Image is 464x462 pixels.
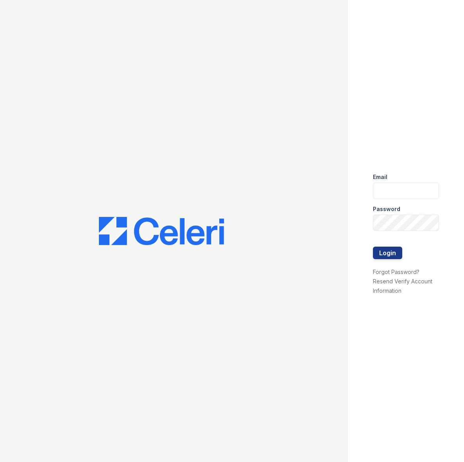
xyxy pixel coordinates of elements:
a: Resend Verify Account Information [373,278,432,294]
label: Password [373,205,400,213]
a: Forgot Password? [373,269,419,275]
img: CE_Logo_Blue-a8612792a0a2168367f1c8372b55b34899dd931a85d93a1a3d3e32e68fde9ad4.png [99,217,224,245]
button: Login [373,247,402,259]
label: Email [373,173,387,181]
